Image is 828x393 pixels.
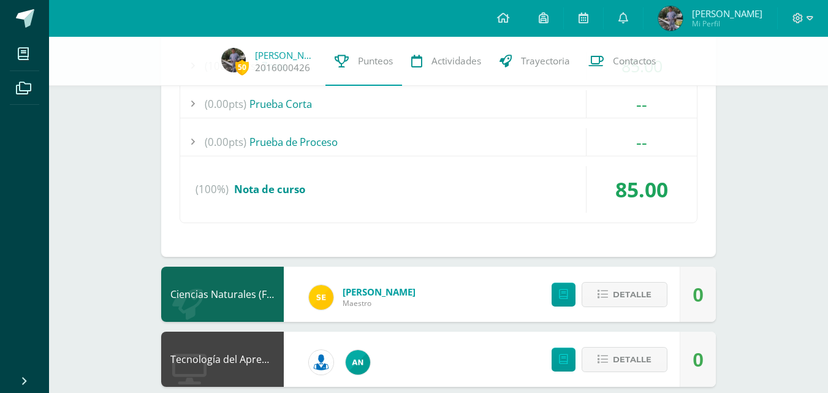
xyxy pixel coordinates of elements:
[325,37,402,86] a: Punteos
[255,49,316,61] a: [PERSON_NAME]
[431,55,481,67] span: Actividades
[582,347,667,372] button: Detalle
[615,175,668,204] span: 85.00
[613,283,651,306] span: Detalle
[343,298,416,308] span: Maestro
[693,267,704,322] div: 0
[180,90,697,118] div: Prueba Corta
[196,166,229,213] span: (100%)
[579,37,665,86] a: Contactos
[521,55,570,67] span: Trayectoria
[582,282,667,307] button: Detalle
[636,131,647,153] span: --
[161,332,284,387] div: Tecnología del Aprendizaje y la Comunicación (TIC)
[693,332,704,387] div: 0
[234,182,305,196] span: Nota de curso
[402,37,490,86] a: Actividades
[613,348,651,371] span: Detalle
[309,285,333,310] img: 03c2987289e60ca238394da5f82a525a.png
[490,37,579,86] a: Trayectoria
[658,6,683,31] img: 07ac15f526a8d40e02b55d4bede13cd9.png
[346,350,370,375] img: 05ee8f3aa2e004bc19e84eb2325bd6d4.png
[235,59,249,75] span: 50
[221,48,246,72] img: 07ac15f526a8d40e02b55d4bede13cd9.png
[692,7,762,20] span: [PERSON_NAME]
[358,55,393,67] span: Punteos
[309,350,333,375] img: 6ed6846fa57649245178fca9fc9a58dd.png
[692,18,762,29] span: Mi Perfil
[205,128,246,156] span: (0.00pts)
[180,128,697,156] div: Prueba de Proceso
[613,55,656,67] span: Contactos
[343,286,416,298] span: [PERSON_NAME]
[636,93,647,115] span: --
[205,90,246,118] span: (0.00pts)
[255,61,310,74] a: 2016000426
[161,267,284,322] div: Ciencias Naturales (Física Fundamental)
